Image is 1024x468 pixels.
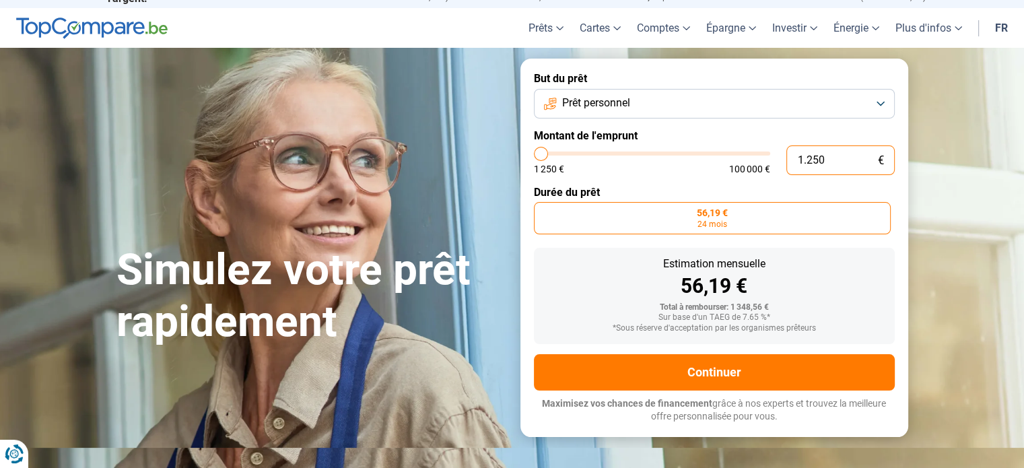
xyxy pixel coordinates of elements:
[520,8,572,48] a: Prêts
[545,303,884,312] div: Total à rembourser: 1 348,56 €
[534,129,895,142] label: Montant de l'emprunt
[534,354,895,391] button: Continuer
[697,208,728,218] span: 56,19 €
[764,8,825,48] a: Investir
[534,89,895,119] button: Prêt personnel
[545,324,884,333] div: *Sous réserve d'acceptation par les organismes prêteurs
[545,313,884,323] div: Sur base d'un TAEG de 7.65 %*
[825,8,887,48] a: Énergie
[534,186,895,199] label: Durée du prêt
[698,8,764,48] a: Épargne
[697,220,727,228] span: 24 mois
[987,8,1016,48] a: fr
[729,164,770,174] span: 100 000 €
[562,96,630,110] span: Prêt personnel
[534,72,895,85] label: But du prêt
[534,397,895,424] p: grâce à nos experts et trouvez la meilleure offre personnalisée pour vous.
[887,8,970,48] a: Plus d'infos
[542,398,712,409] span: Maximisez vos chances de financement
[545,276,884,296] div: 56,19 €
[572,8,629,48] a: Cartes
[878,155,884,166] span: €
[534,164,564,174] span: 1 250 €
[545,259,884,269] div: Estimation mensuelle
[629,8,698,48] a: Comptes
[16,18,168,39] img: TopCompare
[116,244,504,348] h1: Simulez votre prêt rapidement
